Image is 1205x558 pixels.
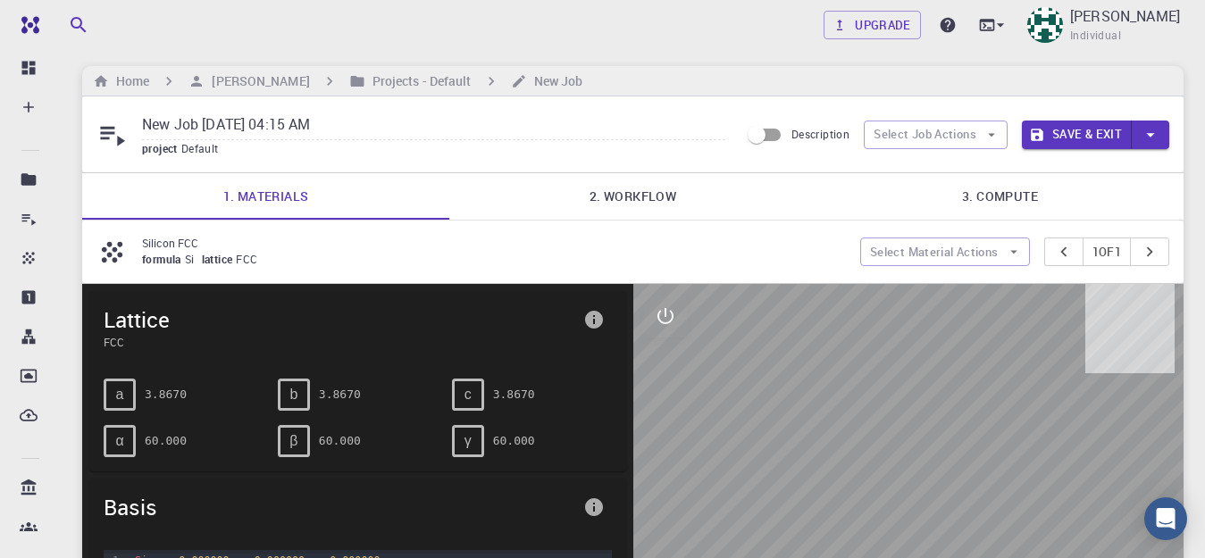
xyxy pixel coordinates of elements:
span: project [142,141,181,155]
span: c [464,387,472,403]
a: 1. Materials [82,173,449,220]
a: 2. Workflow [449,173,816,220]
span: a [116,387,124,403]
button: info [576,302,612,337]
pre: 60.000 [145,425,187,456]
button: Save & Exit [1022,121,1132,149]
span: Individual [1070,27,1121,45]
a: Upgrade [824,11,921,39]
span: Lattice [104,305,576,334]
span: formula [142,252,185,266]
span: Description [791,127,849,141]
span: Si [185,252,202,266]
span: FCC [104,334,576,350]
pre: 3.8670 [493,379,535,410]
span: α [115,433,123,449]
img: logo [14,16,39,34]
div: pager [1044,237,1170,266]
span: Default [181,141,226,155]
nav: breadcrumb [89,71,586,91]
h6: [PERSON_NAME] [205,71,309,91]
span: FCC [236,252,264,266]
img: arken sabek [1027,7,1063,43]
a: 3. Compute [816,173,1184,220]
span: b [289,387,297,403]
button: info [576,489,612,525]
button: Select Material Actions [860,237,1030,266]
p: [PERSON_NAME] [1070,5,1180,27]
span: γ [464,433,472,449]
span: lattice [202,252,237,266]
pre: 60.000 [319,425,361,456]
pre: 60.000 [493,425,535,456]
h6: Home [109,71,149,91]
pre: 3.8670 [145,379,187,410]
span: β [289,433,297,449]
h6: New Job [527,71,583,91]
button: 1of1 [1083,237,1132,266]
pre: 3.8670 [319,379,361,410]
p: Silicon FCC [142,235,846,251]
h6: Projects - Default [365,71,472,91]
span: Basis [104,493,576,521]
span: Assistance [29,12,115,29]
button: Select Job Actions [864,121,1008,149]
div: Open Intercom Messenger [1144,497,1187,540]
